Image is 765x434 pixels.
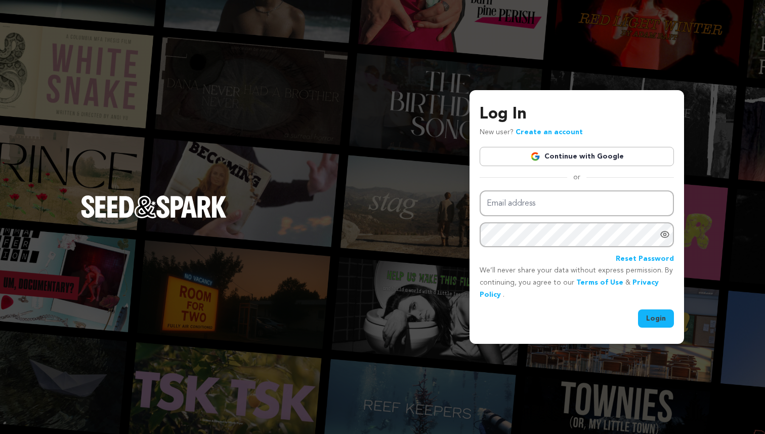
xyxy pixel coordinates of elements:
[516,129,583,136] a: Create an account
[480,147,674,166] a: Continue with Google
[638,309,674,328] button: Login
[660,229,670,240] a: Show password as plain text. Warning: this will display your password on the screen.
[576,279,623,286] a: Terms of Use
[567,172,586,182] span: or
[530,151,540,162] img: Google logo
[81,195,227,218] img: Seed&Spark Logo
[81,195,227,238] a: Seed&Spark Homepage
[480,265,674,301] p: We’ll never share your data without express permission. By continuing, you agree to our & .
[616,253,674,265] a: Reset Password
[480,102,674,127] h3: Log In
[480,190,674,216] input: Email address
[480,127,583,139] p: New user?
[480,279,659,298] a: Privacy Policy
